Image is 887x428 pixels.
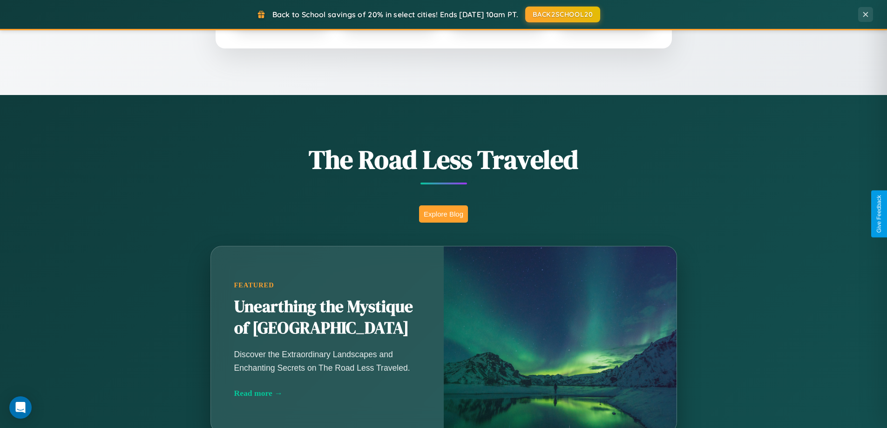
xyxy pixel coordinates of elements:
[876,195,882,233] div: Give Feedback
[234,281,420,289] div: Featured
[272,10,518,19] span: Back to School savings of 20% in select cities! Ends [DATE] 10am PT.
[525,7,600,22] button: BACK2SCHOOL20
[9,396,32,419] div: Open Intercom Messenger
[164,142,723,177] h1: The Road Less Traveled
[234,296,420,339] h2: Unearthing the Mystique of [GEOGRAPHIC_DATA]
[234,388,420,398] div: Read more →
[234,348,420,374] p: Discover the Extraordinary Landscapes and Enchanting Secrets on The Road Less Traveled.
[419,205,468,223] button: Explore Blog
